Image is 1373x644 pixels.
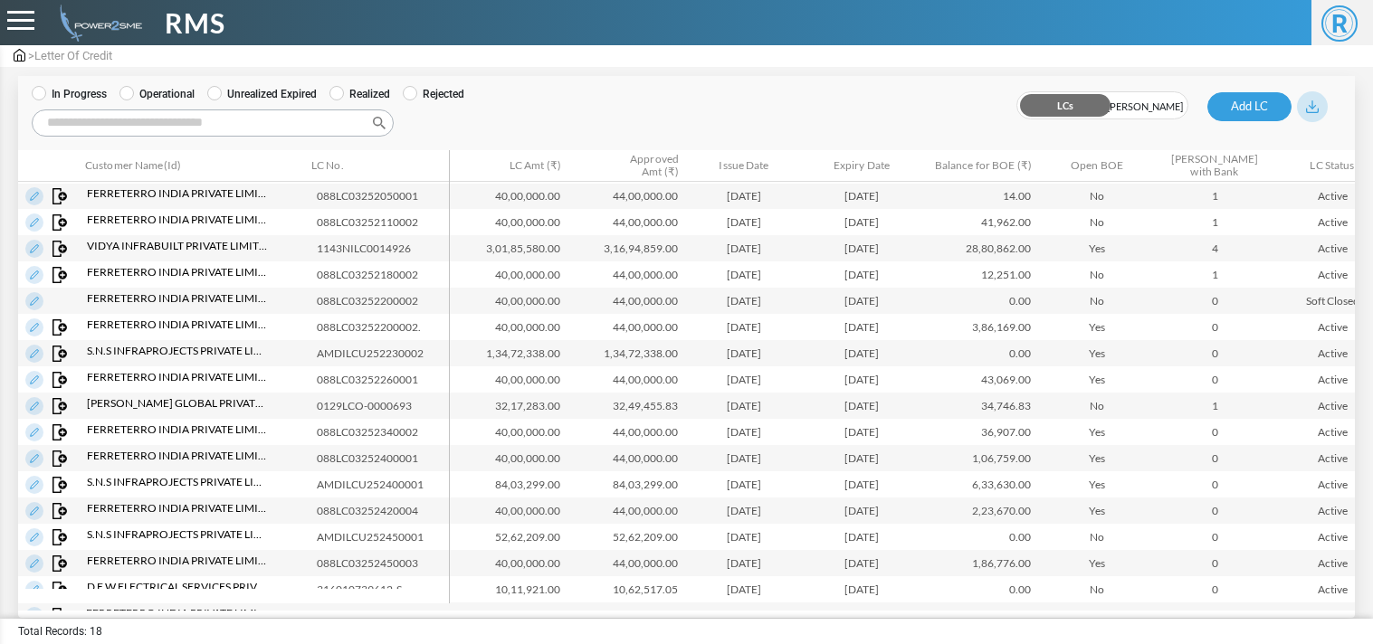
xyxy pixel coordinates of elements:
img: Map Invoice [52,477,69,493]
span: Ferreterro India Private Limited (ACC0005516) [87,421,268,438]
td: [DATE] [803,497,920,524]
img: admin [14,49,25,62]
td: 44,00,000.00 [567,497,685,524]
img: Map Invoice [52,188,69,204]
td: 0 [1156,366,1273,393]
td: [DATE] [685,419,803,445]
td: [DATE] [803,340,920,366]
img: Edit LC [25,476,43,494]
img: Map Invoice [52,319,69,336]
th: LC No.: activate to sort column ascending [305,150,450,182]
td: Yes [1038,419,1156,445]
img: Edit LC [25,528,43,546]
span: Vidya Infrabuilt Private Limited (ACC1589263) [87,238,268,254]
td: No [1038,602,1156,629]
span: RMS [165,3,225,43]
td: 0 [1156,576,1273,602]
td: [DATE] [803,524,920,550]
td: 0 [1156,524,1273,550]
td: [DATE] [803,235,920,261]
td: Yes [1038,497,1156,524]
img: Map Invoice [52,372,69,388]
img: Map Invoice [52,529,69,545]
td: 0.00 [920,576,1038,602]
img: Map Invoice [52,346,69,362]
td: 40,00,000.00 [450,419,567,445]
img: Edit LC [25,502,43,520]
img: Edit LC [25,397,43,415]
td: 0.00 [920,340,1038,366]
img: Map Invoice [52,503,69,519]
td: [DATE] [685,550,803,576]
th: Approved Amt (₹) : activate to sort column ascending [567,150,685,182]
td: 44,00,000.00 [567,550,685,576]
td: 088LC03252050001 [310,183,457,209]
td: 28,80,862.00 [920,235,1038,261]
td: 40,00,000.00 [450,314,567,340]
td: 0 [1156,288,1273,314]
span: Ferreterro India Private Limited (ACC0005516) [87,369,268,385]
th: Balance for BOE (₹): activate to sort column ascending [920,150,1038,182]
th: Issue Date: activate to sort column ascending [685,150,803,182]
td: [DATE] [685,576,803,602]
td: 088LC03252200002 [310,288,457,314]
td: Yes [1038,471,1156,497]
td: Yes [1038,340,1156,366]
td: [DATE] [685,497,803,524]
td: 0 [1156,445,1273,471]
img: Edit LC [25,187,43,205]
img: Edit LC [25,554,43,573]
td: 088LC03252400001 [310,445,457,471]
td: 40,00,000.00 [450,209,567,235]
td: 32,17,283.00 [450,393,567,419]
td: 44,00,000.00 [567,314,685,340]
td: [DATE] [685,366,803,393]
td: 0 [1156,550,1273,576]
td: [DATE] [685,524,803,550]
td: 44,00,000.00 [567,602,685,629]
td: [DATE] [685,261,803,288]
img: Edit LC [25,450,43,468]
td: 0 [1156,602,1273,629]
input: Search: [32,109,394,137]
th: Open BOE: activate to sort column ascending [1038,150,1156,182]
td: [DATE] [803,602,920,629]
td: 1143NILC0014926 [310,235,457,261]
td: 36,907.00 [920,419,1038,445]
td: 2,23,670.00 [920,497,1038,524]
td: 44,00,000.00 [567,209,685,235]
td: AMDILCU252230002 [310,340,457,366]
td: [DATE] [803,209,920,235]
label: In Progress [32,86,107,102]
td: 1 [1156,261,1273,288]
td: 4 [1156,235,1273,261]
th: Expiry Date: activate to sort column ascending [803,150,920,182]
span: Ferreterro India Private Limited (ACC0005516) [87,185,268,202]
span: Ferreterro India Private Limited (ACC0005516) [87,553,268,569]
img: Map Invoice [52,214,69,231]
td: 10,62,517.05 [567,576,685,602]
td: [DATE] [803,445,920,471]
th: LC Amt (₹): activate to sort column ascending [450,150,567,182]
td: 40,00,000.00 [450,183,567,209]
td: 40,00,000.00 [450,445,567,471]
span: LCs [1017,92,1102,120]
td: [DATE] [685,235,803,261]
td: 0 [1156,497,1273,524]
span: [PERSON_NAME] [1102,92,1187,120]
td: [DATE] [685,183,803,209]
td: No [1038,524,1156,550]
td: 0 [1156,340,1273,366]
td: AMDILCU252450001 [310,524,457,550]
img: Map Invoice [52,424,69,440]
label: Operational [119,86,195,102]
td: Yes [1038,550,1156,576]
td: No [1038,261,1156,288]
td: [DATE] [685,340,803,366]
img: Map Invoice [52,398,69,414]
span: S.n.s Infraprojects Private Limited (ACC0330207) [87,474,268,490]
td: [DATE] [685,288,803,314]
td: 44,00,000.00 [567,183,685,209]
td: AMDILCU252400001 [310,471,457,497]
td: [DATE] [685,209,803,235]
